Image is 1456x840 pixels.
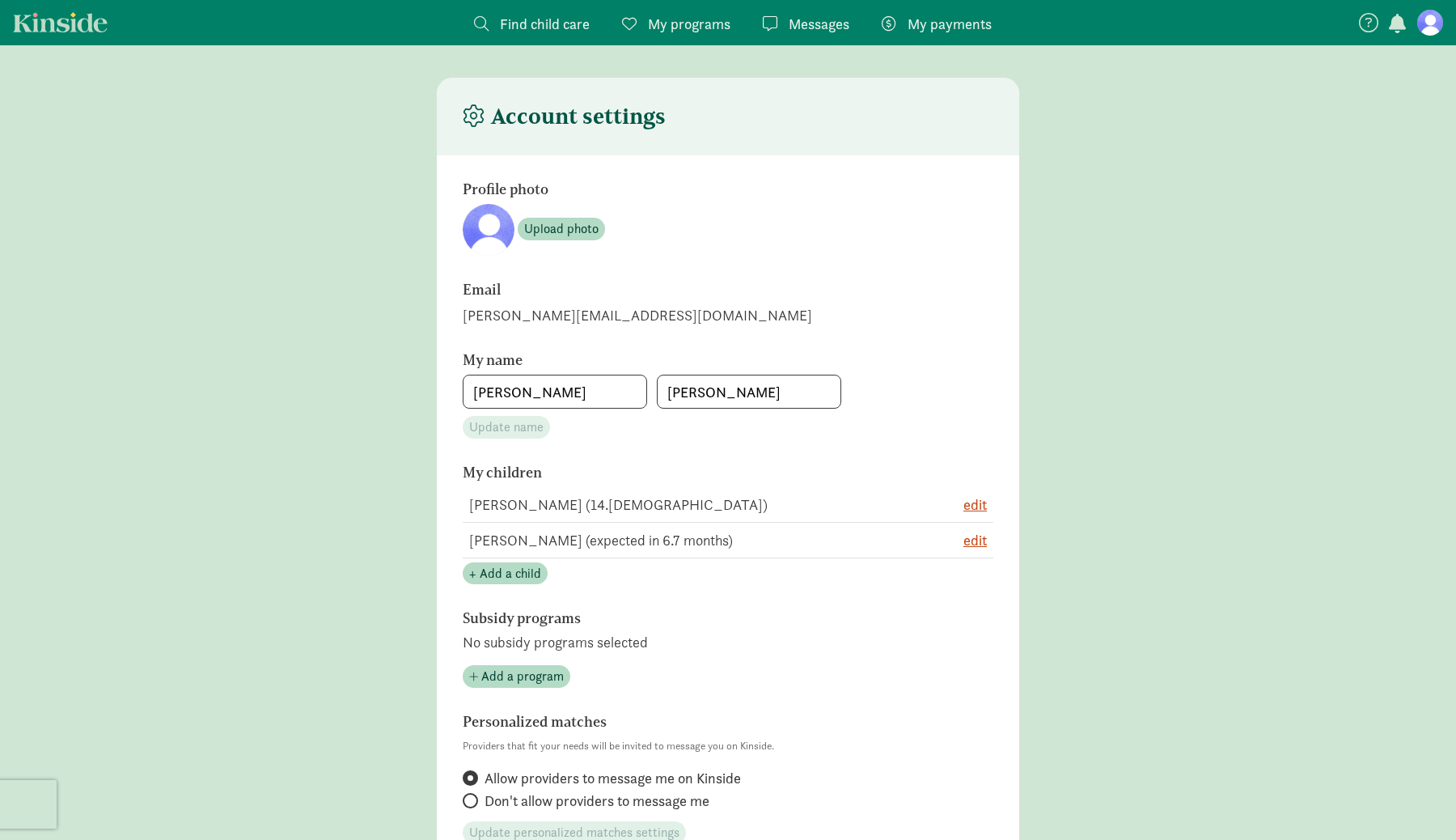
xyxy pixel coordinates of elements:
input: First name [463,375,646,408]
button: edit [963,494,987,515]
button: edit [963,529,987,551]
span: Update name [469,418,544,437]
h6: My name [463,352,908,368]
td: [PERSON_NAME] (expected in 6.7 months) [463,522,912,558]
button: + Add a child [463,562,548,585]
p: Providers that fit your needs will be invited to message you on Kinside. [463,736,993,756]
h6: Profile photo [463,181,908,197]
span: Upload photo [524,219,599,239]
h6: Personalized matches [463,714,908,730]
span: My payments [908,13,992,35]
span: Don't allow providers to message me [485,791,709,811]
button: Update name [463,416,550,439]
h6: My children [463,465,908,481]
span: Messages [789,13,849,35]
span: Allow providers to message me on Kinside [485,769,741,788]
h6: Subsidy programs [463,610,908,626]
div: [PERSON_NAME][EMAIL_ADDRESS][DOMAIN_NAME] [463,304,993,326]
span: Find child care [500,13,590,35]
h4: Account settings [463,104,666,129]
td: [PERSON_NAME] (14.[DEMOGRAPHIC_DATA]) [463,487,912,523]
p: No subsidy programs selected [463,633,993,652]
input: Last name [658,375,840,408]
button: Add a program [463,665,570,688]
h6: Email [463,282,908,298]
button: Upload photo [518,218,605,240]
span: + Add a child [469,564,541,583]
a: Kinside [13,12,108,32]
span: My programs [648,13,730,35]
span: Add a program [481,667,564,686]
